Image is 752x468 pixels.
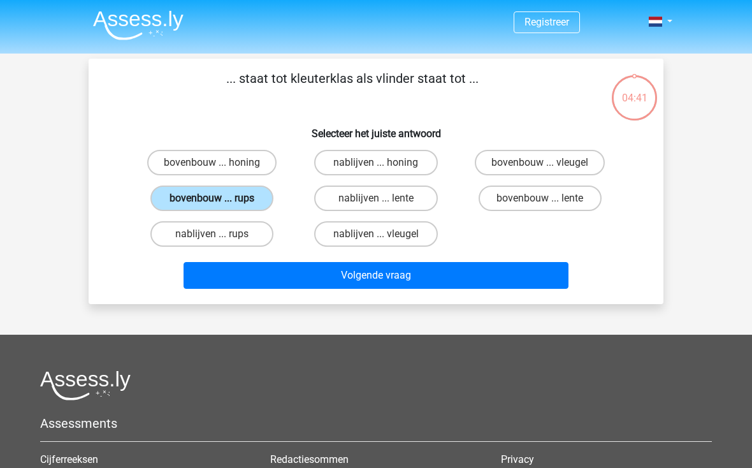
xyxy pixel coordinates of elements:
[501,453,534,465] a: Privacy
[314,221,437,247] label: nablijven ... vleugel
[150,186,273,211] label: bovenbouw ... rups
[40,416,712,431] h5: Assessments
[314,150,437,175] label: nablijven ... honing
[40,453,98,465] a: Cijferreeksen
[109,69,595,107] p: ... staat tot kleuterklas als vlinder staat tot ...
[150,221,273,247] label: nablijven ... rups
[611,74,658,106] div: 04:41
[524,16,569,28] a: Registreer
[475,150,605,175] label: bovenbouw ... vleugel
[109,117,643,140] h6: Selecteer het juiste antwoord
[314,186,437,211] label: nablijven ... lente
[184,262,569,289] button: Volgende vraag
[40,370,131,400] img: Assessly logo
[479,186,602,211] label: bovenbouw ... lente
[270,453,349,465] a: Redactiesommen
[147,150,277,175] label: bovenbouw ... honing
[93,10,184,40] img: Assessly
